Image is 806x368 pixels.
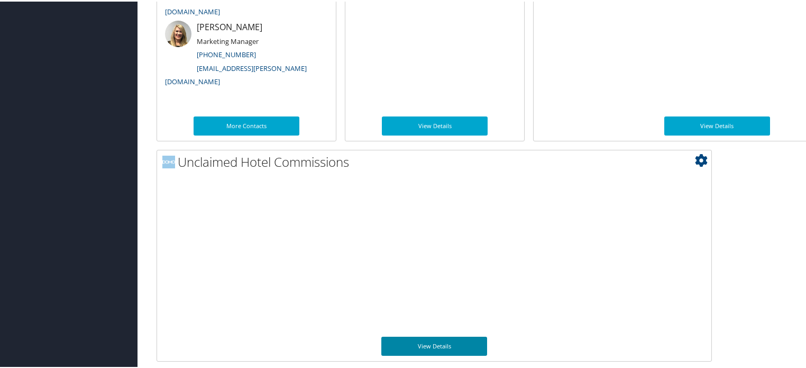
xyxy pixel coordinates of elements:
[194,115,299,134] a: More Contacts
[382,115,488,134] a: View Details
[160,19,333,89] li: [PERSON_NAME]
[165,19,191,46] img: ali-moffitt.jpg
[197,48,256,58] a: [PHONE_NUMBER]
[381,335,487,354] a: View Details
[162,154,175,167] img: domo-logo.png
[664,115,770,134] a: View Details
[165,62,307,85] a: [EMAIL_ADDRESS][PERSON_NAME][DOMAIN_NAME]
[197,35,259,44] small: Marketing Manager
[162,151,711,169] h2: Unclaimed Hotel Commissions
